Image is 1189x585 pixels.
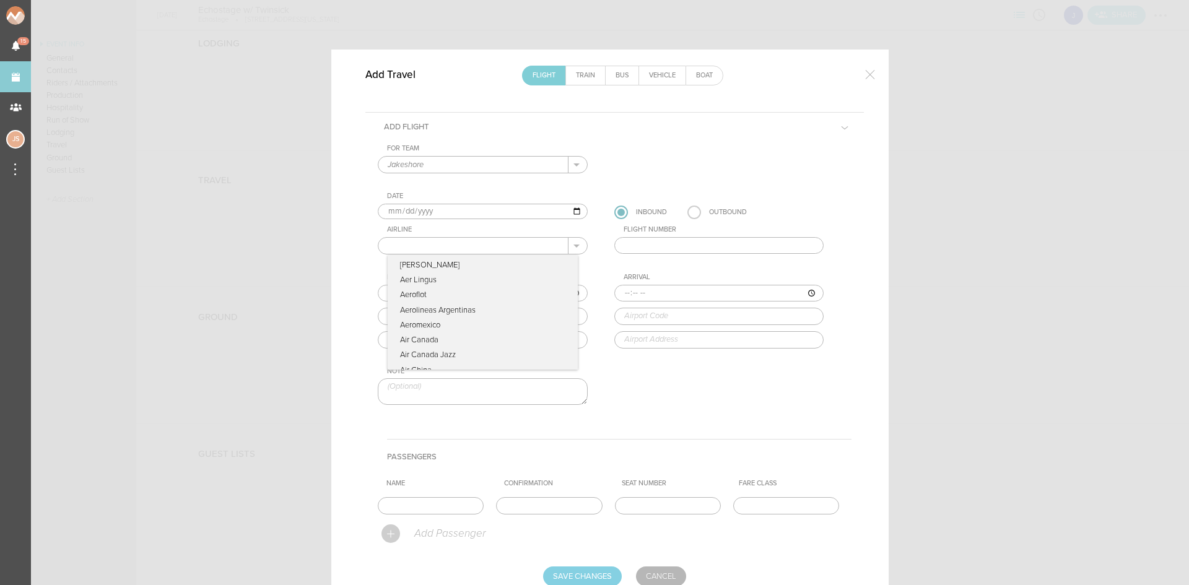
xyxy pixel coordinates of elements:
span: 15 [17,37,29,45]
div: Flight Number [624,225,824,234]
input: ––:–– –– [614,285,824,302]
p: Air Canada [388,332,578,347]
p: Aeromexico [388,318,578,332]
th: Confirmation [499,474,617,493]
input: Select a Team (Required) [378,157,568,173]
div: For Team [387,144,588,153]
a: Vehicle [639,66,686,85]
div: Note [387,367,588,376]
p: Aer Lingus [388,272,578,287]
p: Aeroflot [388,287,578,302]
input: Airport Address [378,331,588,349]
div: Outbound [709,206,747,219]
a: Flight [523,66,565,85]
th: Seat Number [617,474,734,493]
input: Airport Code [378,308,588,325]
th: Fare Class [734,474,851,493]
div: Date [387,192,588,201]
button: . [568,238,587,254]
a: Bus [606,66,638,85]
input: Airport Address [614,331,824,349]
a: Boat [686,66,723,85]
button: . [568,157,587,173]
img: NOMAD [6,6,76,25]
p: Air Canada Jazz [388,347,578,362]
div: Arrival [624,273,824,282]
a: Train [566,66,605,85]
h4: Passengers [387,439,851,474]
div: Departure [387,273,588,282]
p: [PERSON_NAME] [388,255,578,272]
h5: Add Flight [375,113,438,141]
div: Jessica Smith [6,130,25,149]
input: ––:–– –– [378,285,588,302]
p: Air China [388,363,578,378]
p: Aerolineas Argentinas [388,303,578,318]
th: Name [381,474,499,493]
div: Inbound [636,206,667,219]
a: Add Passenger [381,529,486,537]
p: Add Passenger [413,527,486,540]
input: Airport Code [614,308,824,325]
div: Airline [387,225,588,234]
